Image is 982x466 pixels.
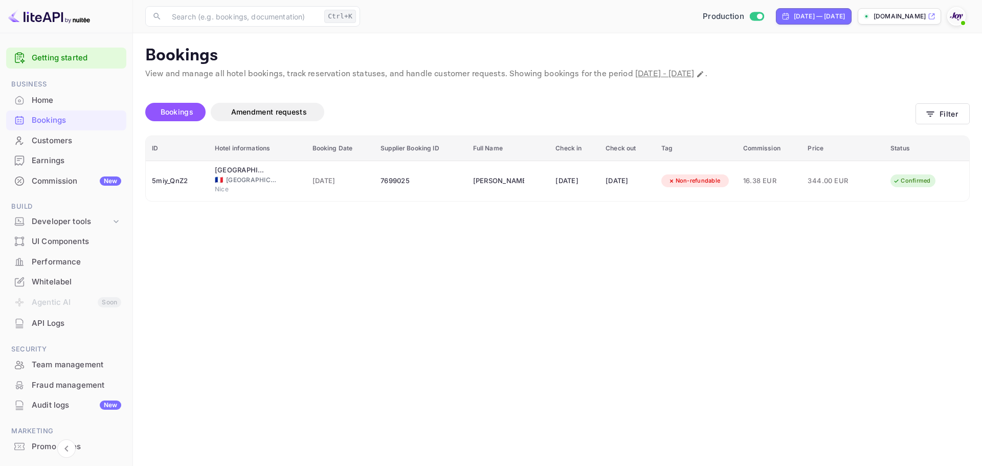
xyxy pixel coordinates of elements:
[599,136,655,161] th: Check out
[6,252,126,272] div: Performance
[146,136,209,161] th: ID
[801,136,884,161] th: Price
[703,11,744,23] span: Production
[6,48,126,69] div: Getting started
[306,136,375,161] th: Booking Date
[32,236,121,248] div: UI Components
[32,216,111,228] div: Developer tools
[381,173,461,189] div: 7699025
[32,400,121,411] div: Audit logs
[6,91,126,110] div: Home
[100,401,121,410] div: New
[6,91,126,109] a: Home
[145,46,970,66] p: Bookings
[6,375,126,395] div: Fraud management
[6,79,126,90] span: Business
[100,176,121,186] div: New
[655,136,737,161] th: Tag
[324,10,356,23] div: Ctrl+K
[695,69,705,79] button: Change date range
[6,355,126,374] a: Team management
[635,69,694,79] span: [DATE] - [DATE]
[8,8,90,25] img: LiteAPI logo
[32,276,121,288] div: Whitelabel
[661,174,727,187] div: Non-refundable
[32,155,121,167] div: Earnings
[145,68,970,80] p: View and manage all hotel bookings, track reservation statuses, and handle customer requests. Sho...
[152,173,203,189] div: 5miy_QnZ2
[886,174,937,187] div: Confirmed
[226,175,277,185] span: [GEOGRAPHIC_DATA]
[6,375,126,394] a: Fraud management
[215,185,266,194] span: Nice
[6,232,126,252] div: UI Components
[32,441,121,453] div: Promo codes
[6,151,126,170] a: Earnings
[6,344,126,355] span: Security
[6,314,126,334] div: API Logs
[32,135,121,147] div: Customers
[6,110,126,130] div: Bookings
[467,136,550,161] th: Full Name
[473,173,524,189] div: Veronique Christory
[916,103,970,124] button: Filter
[6,131,126,150] a: Customers
[874,12,926,21] p: [DOMAIN_NAME]
[6,314,126,332] a: API Logs
[57,439,76,458] button: Collapse navigation
[32,359,121,371] div: Team management
[32,380,121,391] div: Fraud management
[32,175,121,187] div: Commission
[145,103,916,121] div: account-settings tabs
[6,232,126,251] a: UI Components
[32,95,121,106] div: Home
[6,426,126,437] span: Marketing
[161,107,193,116] span: Bookings
[6,171,126,190] a: CommissionNew
[6,131,126,151] div: Customers
[606,173,649,189] div: [DATE]
[699,11,768,23] div: Switch to Sandbox mode
[166,6,320,27] input: Search (e.g. bookings, documentation)
[6,252,126,271] a: Performance
[794,12,845,21] div: [DATE] — [DATE]
[6,437,126,457] div: Promo codes
[313,175,369,187] span: [DATE]
[6,272,126,291] a: Whitelabel
[209,136,306,161] th: Hotel informations
[231,107,307,116] span: Amendment requests
[215,176,223,183] span: France
[32,256,121,268] div: Performance
[6,355,126,375] div: Team management
[948,8,965,25] img: With Joy
[6,437,126,456] a: Promo codes
[32,318,121,329] div: API Logs
[555,173,593,189] div: [DATE]
[6,151,126,171] div: Earnings
[32,52,121,64] a: Getting started
[215,165,266,175] div: Le Saint Paul Hôtel
[6,171,126,191] div: CommissionNew
[743,175,796,187] span: 16.38 EUR
[6,395,126,414] a: Audit logsNew
[146,136,969,201] table: booking table
[6,201,126,212] span: Build
[6,110,126,129] a: Bookings
[808,175,859,187] span: 344.00 EUR
[549,136,599,161] th: Check in
[6,272,126,292] div: Whitelabel
[737,136,802,161] th: Commission
[374,136,467,161] th: Supplier Booking ID
[32,115,121,126] div: Bookings
[884,136,969,161] th: Status
[6,395,126,415] div: Audit logsNew
[6,213,126,231] div: Developer tools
